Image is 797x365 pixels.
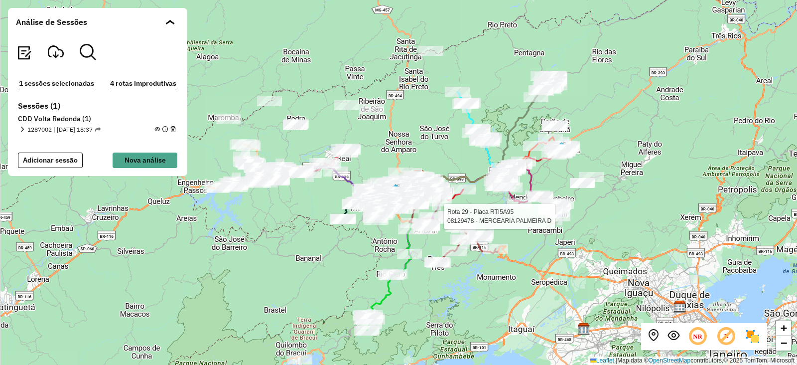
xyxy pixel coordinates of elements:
a: Leaflet [590,357,614,364]
div: Atividade não roteirizada - PAULO SERGIO DE CAST [570,178,595,188]
div: Atividade não roteirizada - A PIT STOP ALEGRIA [246,178,271,188]
span: + [781,322,787,334]
div: Atividade não roteirizada - PIZZARIA AROMA DA SE [216,114,241,124]
a: OpenStreetMap [649,357,691,364]
span: Exibir rótulo [716,326,737,347]
button: Visualizar relatório de Roteirização Exportadas [16,44,32,62]
div: Atividade não roteirizada - BAR DO GONCALVES [359,104,384,114]
img: Vassouras [555,142,568,155]
div: Atividade não roteirizada - CEREALISTA FIRME E F [579,172,604,182]
div: Atividade não roteirizada - CRISTIANO BUENO DE GOUVEA SOUZA 35937407 [549,145,574,155]
div: Atividade não roteirizada - JUNIO HENRIQUE DE CA [284,119,309,129]
div: Atividade não roteirizada - JOSE FONSECA DIAS 02130304702 [257,96,282,106]
span: − [781,337,787,349]
button: Nova análise [113,153,177,168]
div: Map data © contributors,© 2025 TomTom, Microsoft [588,357,797,365]
button: Visualizar Romaneio Exportadas [48,44,64,62]
button: 4 rotas improdutivas [107,78,179,89]
div: Atividade não roteirizada - BAR TRICOLOR [673,275,698,285]
div: Atividade não roteirizada - MAGNA ALVES [334,100,359,110]
button: Adicionar sessão [18,153,83,168]
img: Exibir/Ocultar setores [745,329,761,345]
button: Centralizar mapa no depósito ou ponto de apoio [648,330,660,344]
a: Zoom in [776,321,791,336]
img: CDD Pavuna [673,300,686,313]
a: Zoom out [776,336,791,351]
div: Atividade não roteirizada - QUIOSQUE TOM BAR [283,120,308,130]
h6: CDD Volta Redonda (1) [18,115,177,124]
span: Ocultar NR [687,326,708,347]
div: Atividade não roteirizada - 40.661.633 RAILA SUELEN DE ANDRADE FRANC [287,355,312,365]
button: 1 sessões selecionadas [16,78,97,89]
span: Análise de Sessões [16,16,87,28]
div: Atividade não roteirizada - NILSON GOBBI DUQUE [418,46,443,56]
img: 523 UDC Light Retiro [389,183,402,196]
img: CDD Rio de Janeiro [577,323,590,336]
button: Exibir sessão original [667,330,679,344]
span: 1287002 | [DATE] 18:37 [27,125,101,134]
div: Atividade não roteirizada - EMPORIO ESTRELA DO S [409,172,434,182]
h6: Sessões (1) [18,101,177,111]
span: | [616,357,617,364]
img: FAD CDD Volta Redonda [412,170,425,182]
